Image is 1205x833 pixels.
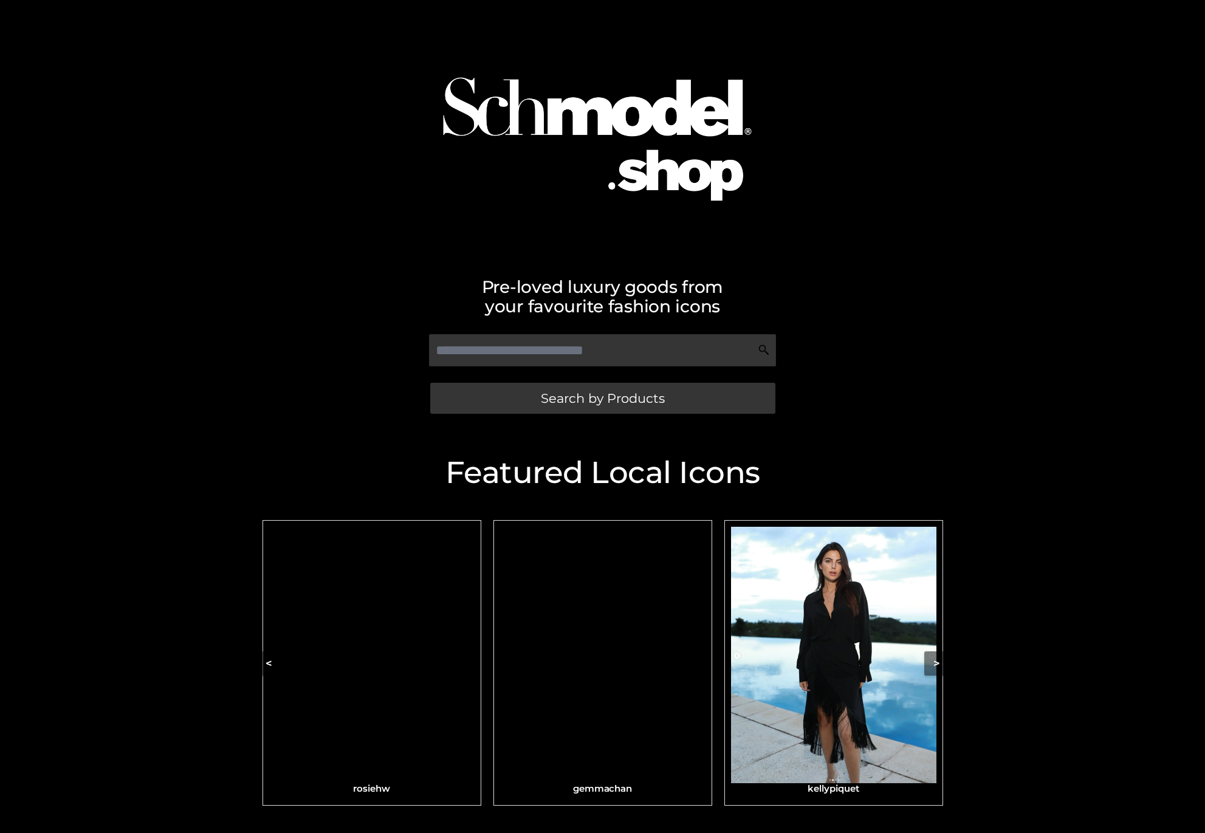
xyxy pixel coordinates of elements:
img: Search Icon [758,344,770,356]
h3: rosiehw [269,783,475,794]
a: gemmachangemmachan [493,520,712,806]
img: kellypiquet [731,527,936,784]
span: Search by Products [541,392,665,405]
h2: Pre-loved luxury goods from your favourite fashion icons [256,277,949,316]
a: rosiehwrosiehw [263,520,481,806]
h2: Featured Local Icons​ [256,458,949,488]
img: gemmachan [500,527,705,784]
div: Carousel Navigation [256,520,949,807]
img: rosiehw [269,527,475,784]
h3: gemmachan [500,783,705,794]
a: Search by Products [430,383,775,414]
button: > [924,651,949,676]
h3: kellypiquet [731,783,936,794]
button: < [256,651,281,676]
a: kellypiquetkellypiquet [724,520,943,806]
